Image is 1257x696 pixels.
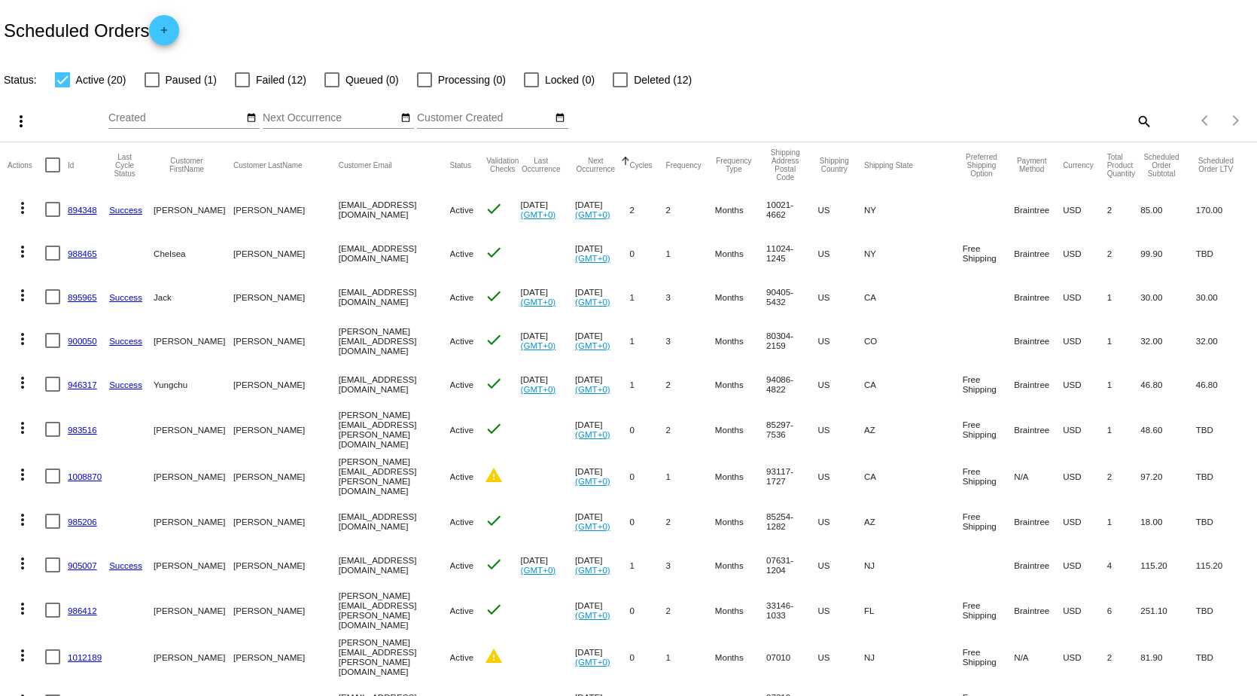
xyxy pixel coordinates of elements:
[630,231,666,275] mat-cell: 0
[864,633,963,680] mat-cell: NJ
[345,71,399,89] span: Queued (0)
[1140,453,1195,499] mat-cell: 97.20
[68,205,97,215] a: 894348
[109,380,142,389] a: Success
[339,362,450,406] mat-cell: [EMAIL_ADDRESS][DOMAIN_NAME]
[68,380,97,389] a: 946317
[715,587,766,633] mat-cell: Months
[1140,231,1195,275] mat-cell: 99.90
[339,275,450,319] mat-cell: [EMAIL_ADDRESS][DOMAIN_NAME]
[575,157,616,173] button: Change sorting for NextOccurrenceUtc
[715,499,766,543] mat-cell: Months
[630,499,666,543] mat-cell: 0
[339,231,450,275] mat-cell: [EMAIL_ADDRESS][DOMAIN_NAME]
[417,112,552,124] input: Customer Created
[1063,362,1107,406] mat-cell: USD
[14,466,32,484] mat-icon: more_vert
[521,157,562,173] button: Change sorting for LastOccurrenceUtc
[666,543,715,587] mat-cell: 3
[14,374,32,392] mat-icon: more_vert
[818,319,864,362] mat-cell: US
[715,406,766,453] mat-cell: Months
[450,517,474,527] span: Active
[14,243,32,261] mat-icon: more_vert
[630,633,666,680] mat-cell: 0
[485,142,521,188] mat-header-cell: Validation Checks
[575,253,610,263] a: (GMT+0)
[485,555,503,573] mat-icon: check
[233,406,339,453] mat-cell: [PERSON_NAME]
[1140,587,1195,633] mat-cell: 251.10
[1107,188,1141,231] mat-cell: 2
[256,71,306,89] span: Failed (12)
[233,319,339,362] mat-cell: [PERSON_NAME]
[634,71,692,89] span: Deleted (12)
[666,275,715,319] mat-cell: 3
[1140,633,1195,680] mat-cell: 81.90
[963,453,1015,499] mat-cell: Free Shipping
[575,188,630,231] mat-cell: [DATE]
[1140,319,1195,362] mat-cell: 32.00
[1196,362,1249,406] mat-cell: 46.80
[246,112,257,124] mat-icon: date_range
[1140,499,1195,543] mat-cell: 18.00
[766,453,818,499] mat-cell: 93117-1727
[864,319,963,362] mat-cell: CO
[109,560,142,570] a: Success
[154,406,233,453] mat-cell: [PERSON_NAME]
[485,466,503,484] mat-icon: warning
[766,406,818,453] mat-cell: 85297-7536
[630,543,666,587] mat-cell: 1
[485,331,503,349] mat-icon: check
[1014,499,1063,543] mat-cell: Braintree
[963,362,1015,406] mat-cell: Free Shipping
[1140,188,1195,231] mat-cell: 85.00
[233,587,339,633] mat-cell: [PERSON_NAME]
[166,71,217,89] span: Paused (1)
[630,160,653,169] button: Change sorting for Cycles
[1107,362,1141,406] mat-cell: 1
[1107,543,1141,587] mat-cell: 4
[766,543,818,587] mat-cell: 07631-1204
[339,319,450,362] mat-cell: [PERSON_NAME][EMAIL_ADDRESS][DOMAIN_NAME]
[1140,543,1195,587] mat-cell: 115.20
[1196,499,1249,543] mat-cell: TBD
[715,157,753,173] button: Change sorting for FrequencyType
[1140,153,1182,178] button: Change sorting for Subtotal
[666,587,715,633] mat-cell: 2
[1196,587,1249,633] mat-cell: TBD
[963,231,1015,275] mat-cell: Free Shipping
[575,521,610,531] a: (GMT+0)
[575,587,630,633] mat-cell: [DATE]
[575,340,610,350] a: (GMT+0)
[1196,406,1249,453] mat-cell: TBD
[575,429,610,439] a: (GMT+0)
[715,362,766,406] mat-cell: Months
[1196,231,1249,275] mat-cell: TBD
[715,275,766,319] mat-cell: Months
[575,610,610,620] a: (GMT+0)
[575,565,610,575] a: (GMT+0)
[1107,142,1141,188] mat-header-cell: Total Product Quantity
[766,275,818,319] mat-cell: 90405-5432
[666,633,715,680] mat-cell: 1
[68,560,97,570] a: 905007
[14,646,32,664] mat-icon: more_vert
[1014,633,1063,680] mat-cell: N/A
[818,406,864,453] mat-cell: US
[108,112,244,124] input: Created
[1063,453,1107,499] mat-cell: USD
[154,587,233,633] mat-cell: [PERSON_NAME]
[521,543,576,587] mat-cell: [DATE]
[68,249,97,258] a: 988465
[263,112,398,124] input: Next Occurrence
[864,188,963,231] mat-cell: NY
[14,600,32,618] mat-icon: more_vert
[864,499,963,543] mat-cell: AZ
[575,384,610,394] a: (GMT+0)
[485,200,503,218] mat-icon: check
[521,209,556,219] a: (GMT+0)
[233,362,339,406] mat-cell: [PERSON_NAME]
[818,362,864,406] mat-cell: US
[521,297,556,307] a: (GMT+0)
